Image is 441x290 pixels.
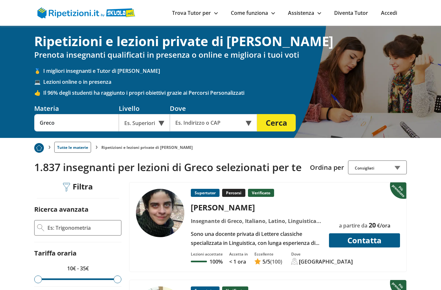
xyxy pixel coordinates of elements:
[34,264,121,273] p: 10€ - 35€
[34,50,407,60] h2: Prenota insegnanti qualificati in presenza o online e migliora i tuoi voti
[34,205,88,214] label: Ricerca avanzata
[329,233,400,247] button: Contatta
[34,143,44,153] img: Piu prenotato
[172,9,218,16] a: Trova Tutor per
[43,89,407,96] span: Il 96% degli studenti ha raggiunto i propri obiettivi grazie ai Percorsi Personalizzati
[189,202,325,213] div: [PERSON_NAME]
[37,7,135,18] img: logo Skuola.net | Ripetizioni.it
[310,163,344,172] label: Ordina per
[189,229,325,247] div: Sono una docente privata di Lettere classiche specializzata in Linguistica, con lunga esperienza ...
[229,258,248,265] p: < 1 ora
[189,217,325,226] div: Insegnante di Greco, Italiano, Latino, Linguistica generale e testuale, Linguistica pragmatica, M...
[34,114,119,131] input: Es. Matematica
[254,251,282,257] div: Eccellente
[43,67,407,74] span: I migliori insegnanti e Tutor di [PERSON_NAME]
[34,138,407,153] nav: breadcrumb d-none d-tablet-block
[47,223,118,233] input: Es: Trigonometria
[119,114,170,131] div: Es. Superiori
[54,142,91,153] a: Tutte le materie
[339,222,367,229] span: a partire da
[270,258,282,265] span: (100)
[231,9,275,16] a: Come funziona
[381,9,397,16] a: Accedi
[299,258,353,265] div: [GEOGRAPHIC_DATA]
[291,251,353,257] div: Dove
[262,258,265,265] span: 5
[191,189,220,197] p: Supertutor
[377,222,390,229] span: €/ora
[34,104,119,113] div: Materia
[254,258,282,265] a: 5/5(100)
[334,9,368,16] a: Diventa Tutor
[229,251,248,257] div: Accetta in
[37,224,44,231] img: Ricerca Avanzata
[369,221,376,229] span: 20
[101,145,193,150] li: Ripetizioni e lezioni private di [PERSON_NAME]
[60,182,95,192] div: Filtra
[34,89,43,96] span: 👍
[191,251,223,257] div: Lezioni accettate
[257,114,296,131] button: Cerca
[262,258,270,265] span: /5
[119,104,170,113] div: Livello
[170,104,257,113] div: Dove
[43,78,407,85] span: Lezioni online o in presenza
[34,249,77,257] label: Tariffa oraria
[390,182,408,199] img: Piu prenotato
[34,78,43,85] span: 💻
[34,161,305,173] h2: 1.837 insegnanti per lezioni di Greco selezionati per te
[288,9,321,16] a: Assistenza
[37,9,135,16] a: logo Skuola.net | Ripetizioni.it
[222,189,245,197] p: Percorsi
[248,189,274,197] p: Verificato
[34,67,43,74] span: 🥇
[63,183,70,192] img: Filtra filtri mobile
[210,258,223,265] p: 100%
[34,34,407,49] h1: Ripetizioni e lezioni private di [PERSON_NAME]
[348,160,407,174] div: Consigliati
[170,114,248,131] input: Es. Indirizzo o CAP
[136,189,184,237] img: tutor a Roma - Valentina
